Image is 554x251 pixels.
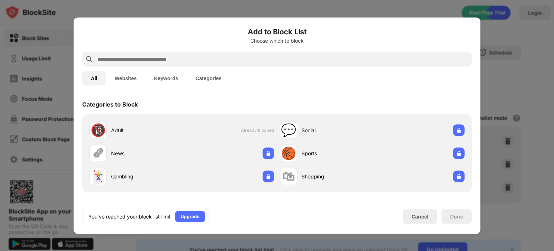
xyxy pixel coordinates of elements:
div: News [111,150,182,157]
div: Upgrade [181,213,199,220]
div: Choose which to block [82,38,472,43]
div: 🗞 [92,146,104,161]
button: Keywords [145,71,187,85]
div: Sports [302,150,372,157]
span: Already blocked [241,127,274,133]
div: Categories to Block [82,100,138,108]
button: Categories [187,71,230,85]
div: 🛍 [282,169,295,184]
div: You’ve reached your block list limit [88,213,171,220]
div: 🃏 [91,169,106,184]
div: Done [450,213,463,219]
img: search.svg [85,55,94,64]
div: Cancel [412,213,428,220]
button: Websites [106,71,145,85]
div: Adult [111,126,182,134]
div: 💬 [281,123,296,138]
h6: Add to Block List [82,26,472,37]
div: Shopping [302,173,372,180]
div: Social [302,126,372,134]
div: 🏀 [281,146,296,161]
div: 🔞 [91,123,106,138]
div: Gambling [111,173,182,180]
button: All [82,71,106,85]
